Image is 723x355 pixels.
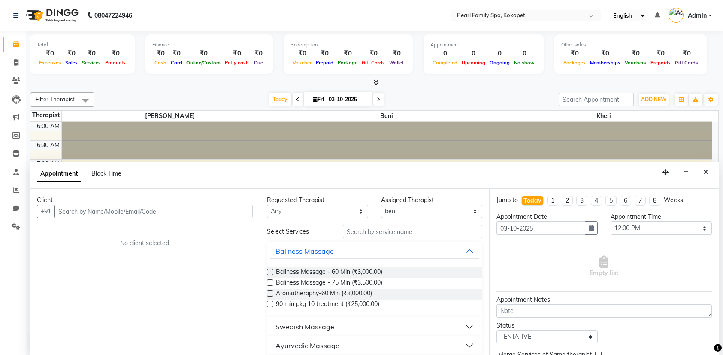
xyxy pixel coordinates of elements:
button: Ayurvedic Massage [270,338,479,353]
span: Block Time [91,170,121,177]
span: Services [80,60,103,66]
span: Package [336,60,360,66]
span: Sales [63,60,80,66]
span: Gift Cards [360,60,387,66]
div: Appointment Notes [496,295,712,304]
li: 2 [562,196,573,206]
div: ₹0 [80,49,103,58]
div: ₹0 [37,49,63,58]
span: No show [512,60,537,66]
span: Upcoming [460,60,487,66]
button: Baliness Massage [270,243,479,259]
div: ₹0 [223,49,251,58]
span: Prepaids [648,60,673,66]
div: Status [496,321,598,330]
div: Other sales [561,41,700,49]
div: ₹0 [169,49,184,58]
div: Assigned Therapist [381,196,482,205]
span: Completed [430,60,460,66]
div: ₹0 [623,49,648,58]
span: Voucher [290,60,314,66]
button: ADD NEW [639,94,669,106]
div: ₹0 [561,49,588,58]
button: Swedish Massage [270,319,479,334]
div: Requested Therapist [267,196,368,205]
div: ₹0 [103,49,128,58]
div: ₹0 [63,49,80,58]
div: 0 [460,49,487,58]
span: [PERSON_NAME] [62,111,278,121]
span: Baliness Massage - 75 Min (₹3,500.00) [276,278,382,289]
div: Baliness Massage [275,246,334,256]
div: 0 [430,49,460,58]
div: Total [37,41,128,49]
div: 0 [512,49,537,58]
img: Admin [669,8,684,23]
div: ₹0 [184,49,223,58]
input: Search Appointment [559,93,634,106]
div: ₹0 [648,49,673,58]
div: ₹0 [290,49,314,58]
div: ₹0 [314,49,336,58]
span: Fri [311,96,326,103]
li: 1 [547,196,558,206]
div: Therapist [30,111,61,120]
span: beni [278,111,495,121]
input: Search by service name [343,225,482,238]
span: Cash [152,60,169,66]
span: Aromatheraphy-60 Min (₹3,000.00) [276,289,372,300]
div: 6:00 AM [35,122,61,131]
div: Ayurvedic Massage [275,340,339,351]
div: ₹0 [336,49,360,58]
div: Appointment Time [611,212,712,221]
span: Due [252,60,265,66]
li: 5 [605,196,617,206]
div: Finance [152,41,266,49]
span: ADD NEW [641,96,666,103]
span: Ongoing [487,60,512,66]
button: Close [699,166,712,179]
div: Select Services [260,227,336,236]
span: Memberships [588,60,623,66]
span: Petty cash [223,60,251,66]
li: 3 [576,196,587,206]
div: No client selected [57,239,232,248]
span: Online/Custom [184,60,223,66]
span: Products [103,60,128,66]
span: Gift Cards [673,60,700,66]
li: 8 [649,196,660,206]
div: 7:00 AM [35,160,61,169]
div: 0 [487,49,512,58]
div: 6:30 AM [35,141,61,150]
div: Swedish Massage [275,322,334,332]
span: Prepaid [314,60,336,66]
li: 4 [591,196,602,206]
div: Today [523,196,541,205]
span: Empty list [590,256,618,278]
div: ₹0 [673,49,700,58]
span: Today [269,93,291,106]
span: Wallet [387,60,406,66]
img: logo [22,3,81,27]
span: Admin [688,11,707,20]
div: Client [37,196,253,205]
span: 90 min pkg 10 treatment (₹25,000.00) [276,300,379,310]
li: 6 [620,196,631,206]
span: Expenses [37,60,63,66]
span: Filter Therapist [36,96,75,103]
b: 08047224946 [94,3,132,27]
input: Search by Name/Mobile/Email/Code [54,205,253,218]
div: Appointment Date [496,212,598,221]
input: 2025-10-03 [326,93,369,106]
button: +91 [37,205,55,218]
div: Redemption [290,41,406,49]
div: Weeks [664,196,683,205]
div: ₹0 [251,49,266,58]
li: 7 [635,196,646,206]
div: ₹0 [152,49,169,58]
div: Jump to [496,196,518,205]
span: Baliness Massage - 60 Min (₹3,000.00) [276,267,382,278]
div: ₹0 [588,49,623,58]
div: Appointment [430,41,537,49]
span: Packages [561,60,588,66]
